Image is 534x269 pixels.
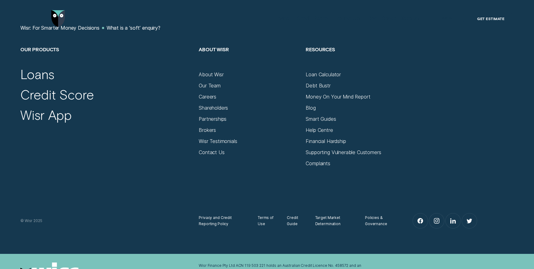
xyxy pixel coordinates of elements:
[20,46,193,71] h2: Our Products
[199,127,216,133] a: Brokers
[199,215,247,227] a: Privacy and Credit Reporting Policy
[365,215,396,227] a: Policies & Governance
[51,10,65,27] img: Wisr
[462,213,477,228] a: Twitter
[306,116,336,122] a: Smart Guides
[306,82,330,89] a: Debt Bustr
[20,86,94,103] a: Credit Score
[199,94,216,100] a: Careers
[306,46,406,71] h2: Resources
[306,138,346,144] a: Financial Hardship
[306,71,341,78] a: Loan Calculator
[20,66,54,82] a: Loans
[429,213,444,228] a: Instagram
[335,15,360,22] div: Round Up
[368,15,420,22] div: Debt Consol Discount
[413,213,428,228] a: Facebook
[428,10,465,27] button: Log in
[468,10,514,27] a: Get Estimate
[199,105,228,111] a: Shareholders
[306,94,370,100] a: Money On Your Mind Report
[199,46,299,71] h2: About Wisr
[306,127,333,133] a: Help Centre
[275,15,289,22] div: Loans
[20,107,72,123] a: Wisr App
[306,160,330,166] a: Complaints
[306,149,381,155] a: Supporting Vulnerable Customers
[446,213,460,228] a: LinkedIn
[297,15,328,22] div: Credit Score
[17,218,196,224] div: © Wisr 2025
[199,149,224,155] a: Contact Us
[199,71,223,78] a: About Wisr
[199,82,221,89] a: Our Team
[306,105,316,111] a: Blog
[315,215,354,227] a: Target Market Determination
[258,215,276,227] a: Terms of Use
[287,215,304,227] a: Credit Guide
[199,116,227,122] a: Partnerships
[18,10,35,27] button: Open Menu
[199,138,237,144] a: Wisr Testimonials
